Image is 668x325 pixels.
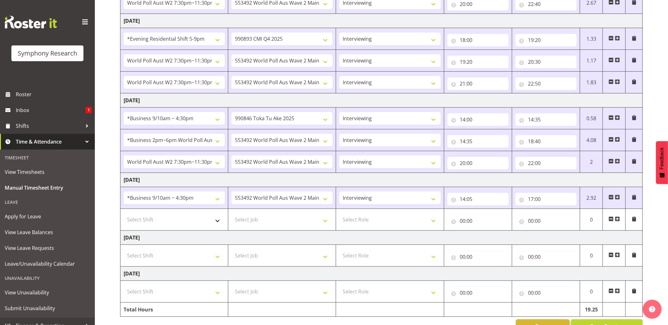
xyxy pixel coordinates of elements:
[2,272,93,285] div: Unavailability
[515,34,577,46] input: Click to select...
[580,209,603,231] td: 0
[2,196,93,209] div: Leave
[16,137,82,146] span: Time & Attendance
[2,151,93,164] div: Timesheet
[659,147,665,169] span: Feedback
[580,245,603,267] td: 0
[120,173,643,187] td: [DATE]
[580,281,603,303] td: 0
[5,288,90,297] span: View Unavailability
[2,180,93,196] a: Manual Timesheet Entry
[447,215,509,227] input: Click to select...
[580,129,603,151] td: 4.08
[447,251,509,263] input: Click to select...
[2,209,93,224] a: Apply for Leave
[515,113,577,126] input: Click to select...
[447,193,509,205] input: Click to select...
[515,135,577,148] input: Click to select...
[5,167,90,177] span: View Timesheets
[5,228,90,237] span: View Leave Balances
[580,151,603,173] td: 2
[447,77,509,90] input: Click to select...
[515,77,577,90] input: Click to select...
[649,306,655,312] img: help-xxl-2.png
[120,303,228,317] td: Total Hours
[447,135,509,148] input: Click to select...
[120,14,643,28] td: [DATE]
[515,287,577,299] input: Click to select...
[580,28,603,50] td: 1.33
[580,187,603,209] td: 2.92
[16,105,86,115] span: Inbox
[2,285,93,300] a: View Unavailability
[2,224,93,240] a: View Leave Balances
[447,56,509,68] input: Click to select...
[656,141,668,184] button: Feedback - Show survey
[515,157,577,169] input: Click to select...
[5,243,90,253] span: View Leave Requests
[120,267,643,281] td: [DATE]
[5,212,90,221] span: Apply for Leave
[5,183,90,192] span: Manual Timesheet Entry
[2,240,93,256] a: View Leave Requests
[2,164,93,180] a: View Timesheets
[580,303,603,317] td: 19.25
[447,287,509,299] input: Click to select...
[580,72,603,93] td: 1.83
[515,193,577,205] input: Click to select...
[515,215,577,227] input: Click to select...
[515,251,577,263] input: Click to select...
[5,16,57,28] img: Rosterit website logo
[2,300,93,316] a: Submit Unavailability
[580,108,603,129] td: 0.58
[515,56,577,68] input: Click to select...
[16,90,92,99] span: Roster
[5,304,90,313] span: Submit Unavailability
[5,259,90,269] span: Leave/Unavailability Calendar
[86,107,92,113] span: 1
[447,34,509,46] input: Click to select...
[18,49,77,58] div: Symphony Research
[16,121,82,131] span: Shifts
[120,231,643,245] td: [DATE]
[447,113,509,126] input: Click to select...
[2,256,93,272] a: Leave/Unavailability Calendar
[120,93,643,108] td: [DATE]
[580,50,603,72] td: 1.17
[447,157,509,169] input: Click to select...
